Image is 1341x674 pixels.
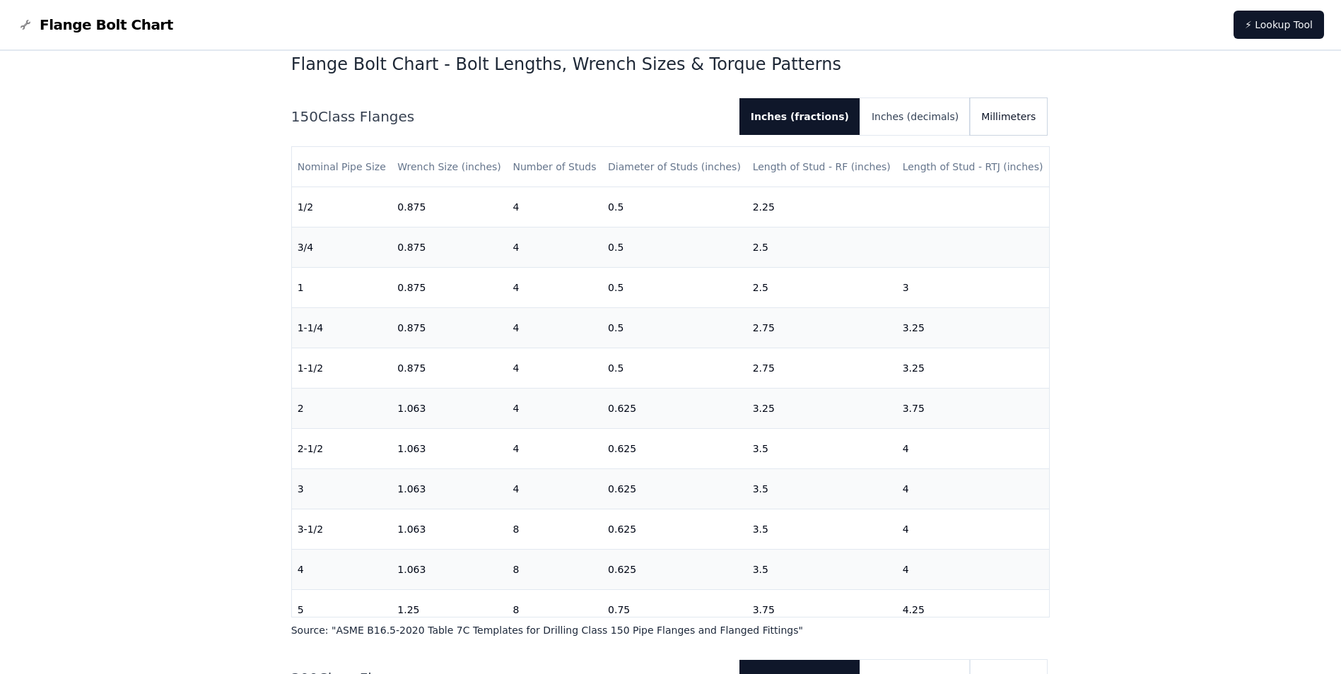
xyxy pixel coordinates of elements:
[747,550,897,590] td: 3.5
[507,227,602,268] td: 4
[747,509,897,550] td: 3.5
[897,509,1050,550] td: 4
[507,268,602,308] td: 4
[292,308,392,348] td: 1-1/4
[507,389,602,429] td: 4
[507,348,602,389] td: 4
[292,227,392,268] td: 3/4
[392,268,507,308] td: 0.875
[747,308,897,348] td: 2.75
[602,590,747,630] td: 0.75
[292,509,392,550] td: 3-1/2
[507,147,602,187] th: Number of Studs
[897,550,1050,590] td: 4
[602,227,747,268] td: 0.5
[292,590,392,630] td: 5
[392,429,507,469] td: 1.063
[602,389,747,429] td: 0.625
[292,550,392,590] td: 4
[747,348,897,389] td: 2.75
[292,348,392,389] td: 1-1/2
[602,308,747,348] td: 0.5
[392,308,507,348] td: 0.875
[747,429,897,469] td: 3.5
[292,389,392,429] td: 2
[392,227,507,268] td: 0.875
[292,187,392,227] td: 1/2
[291,623,1050,637] p: Source: " ASME B16.5-2020 Table 7C Templates for Drilling Class 150 Pipe Flanges and Flanged Fitt...
[292,469,392,509] td: 3
[897,469,1050,509] td: 4
[747,590,897,630] td: 3.75
[897,429,1050,469] td: 4
[40,15,173,35] span: Flange Bolt Chart
[602,469,747,509] td: 0.625
[392,389,507,429] td: 1.063
[507,509,602,550] td: 8
[602,348,747,389] td: 0.5
[392,590,507,630] td: 1.25
[897,147,1050,187] th: Length of Stud - RTJ (inches)
[507,187,602,227] td: 4
[291,53,1050,76] h1: Flange Bolt Chart - Bolt Lengths, Wrench Sizes & Torque Patterns
[747,187,897,227] td: 2.25
[392,147,507,187] th: Wrench Size (inches)
[897,348,1050,389] td: 3.25
[392,469,507,509] td: 1.063
[747,389,897,429] td: 3.25
[747,268,897,308] td: 2.5
[392,550,507,590] td: 1.063
[292,268,392,308] td: 1
[747,227,897,268] td: 2.5
[747,147,897,187] th: Length of Stud - RF (inches)
[602,147,747,187] th: Diameter of Studs (inches)
[602,550,747,590] td: 0.625
[970,98,1047,135] button: Millimeters
[897,308,1050,348] td: 3.25
[602,509,747,550] td: 0.625
[507,550,602,590] td: 8
[1234,11,1324,39] a: ⚡ Lookup Tool
[291,107,728,126] h2: 150 Class Flanges
[602,429,747,469] td: 0.625
[392,509,507,550] td: 1.063
[392,348,507,389] td: 0.875
[17,16,34,33] img: Flange Bolt Chart Logo
[507,590,602,630] td: 8
[292,429,392,469] td: 2-1/2
[897,389,1050,429] td: 3.75
[507,469,602,509] td: 4
[17,15,173,35] a: Flange Bolt Chart LogoFlange Bolt Chart
[292,147,392,187] th: Nominal Pipe Size
[897,268,1050,308] td: 3
[602,187,747,227] td: 0.5
[747,469,897,509] td: 3.5
[897,590,1050,630] td: 4.25
[507,429,602,469] td: 4
[602,268,747,308] td: 0.5
[392,187,507,227] td: 0.875
[507,308,602,348] td: 4
[860,98,970,135] button: Inches (decimals)
[739,98,860,135] button: Inches (fractions)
